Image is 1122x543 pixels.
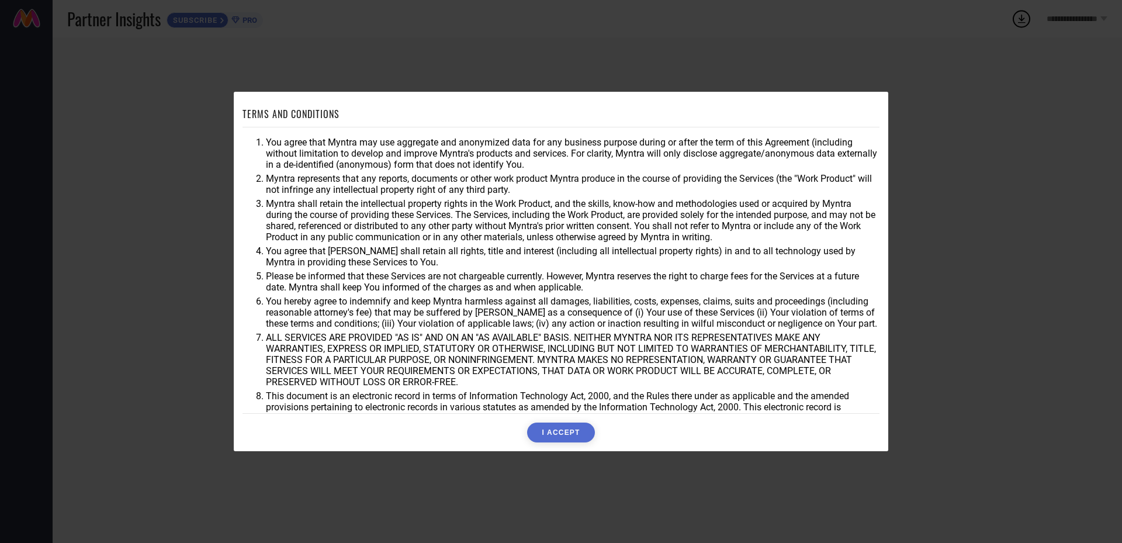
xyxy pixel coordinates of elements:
h1: TERMS AND CONDITIONS [243,107,340,121]
li: Myntra shall retain the intellectual property rights in the Work Product, and the skills, know-ho... [266,198,879,243]
li: Myntra represents that any reports, documents or other work product Myntra produce in the course ... [266,173,879,195]
li: You agree that [PERSON_NAME] shall retain all rights, title and interest (including all intellect... [266,245,879,268]
button: I ACCEPT [527,423,594,442]
li: Please be informed that these Services are not chargeable currently. However, Myntra reserves the... [266,271,879,293]
li: You hereby agree to indemnify and keep Myntra harmless against all damages, liabilities, costs, e... [266,296,879,329]
li: You agree that Myntra may use aggregate and anonymized data for any business purpose during or af... [266,137,879,170]
li: This document is an electronic record in terms of Information Technology Act, 2000, and the Rules... [266,390,879,424]
li: ALL SERVICES ARE PROVIDED "AS IS" AND ON AN "AS AVAILABLE" BASIS. NEITHER MYNTRA NOR ITS REPRESEN... [266,332,879,388]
